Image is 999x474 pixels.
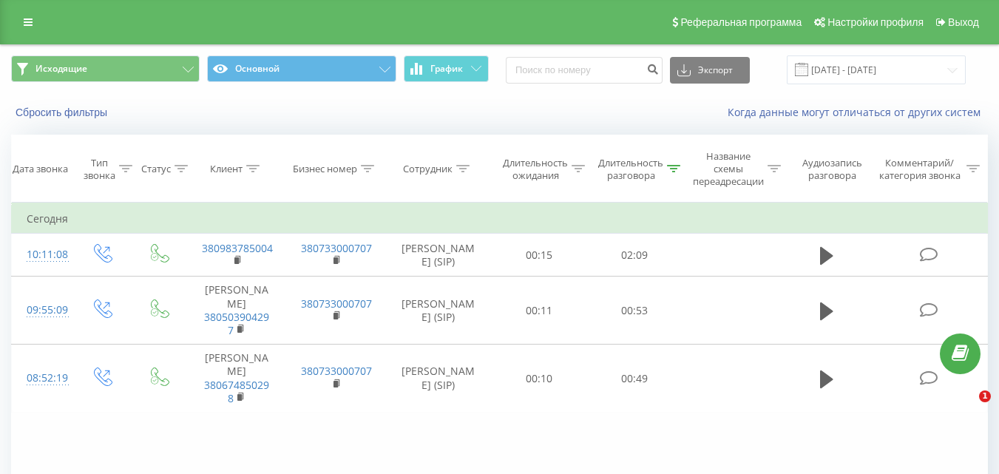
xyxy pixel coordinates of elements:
button: Исходящие [11,55,200,82]
a: 380503904297 [204,310,269,337]
td: 02:09 [587,234,683,277]
div: Аудиозапись разговора [795,157,870,182]
td: Сегодня [12,204,988,234]
iframe: Intercom live chat [949,390,984,426]
div: Дата звонка [13,163,68,175]
div: Длительность ожидания [503,157,568,182]
div: Комментарий/категория звонка [876,157,963,182]
input: Поиск по номеру [506,57,663,84]
div: Тип звонка [84,157,115,182]
span: Реферальная программа [680,16,802,28]
button: Экспорт [670,57,750,84]
td: 00:10 [492,345,587,413]
div: 10:11:08 [27,240,58,269]
div: Название схемы переадресации [693,150,764,188]
td: 00:53 [587,277,683,345]
a: Когда данные могут отличаться от других систем [728,105,988,119]
div: Длительность разговора [598,157,663,182]
button: Сбросить фильтры [11,106,115,119]
div: Статус [141,163,171,175]
td: [PERSON_NAME] (SIP) [385,277,492,345]
td: 00:49 [587,345,683,413]
div: Бизнес номер [293,163,357,175]
span: График [430,64,463,74]
td: 00:15 [492,234,587,277]
button: График [404,55,489,82]
td: [PERSON_NAME] (SIP) [385,345,492,413]
a: 380733000707 [301,297,372,311]
td: [PERSON_NAME] [187,277,286,345]
span: Выход [948,16,979,28]
span: 1 [979,390,991,402]
div: Сотрудник [403,163,453,175]
button: Основной [207,55,396,82]
div: Клиент [210,163,243,175]
td: 00:11 [492,277,587,345]
div: 09:55:09 [27,296,58,325]
span: Исходящие [35,63,87,75]
a: 380983785004 [202,241,273,255]
a: 380733000707 [301,241,372,255]
a: 380674850298 [204,378,269,405]
td: [PERSON_NAME] (SIP) [385,234,492,277]
span: Настройки профиля [827,16,924,28]
a: 380733000707 [301,364,372,378]
td: [PERSON_NAME] [187,345,286,413]
div: 08:52:19 [27,364,58,393]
